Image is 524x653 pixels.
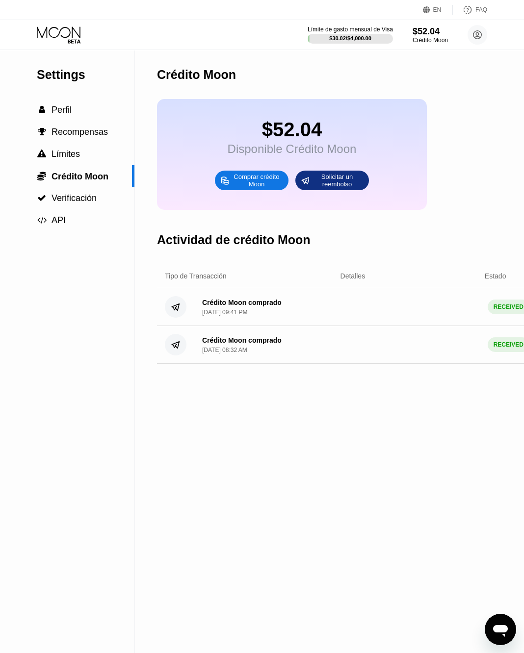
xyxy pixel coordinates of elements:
[308,26,393,44] div: Límite de gasto mensual de Visa$30.02/$4,000.00
[202,347,247,353] div: [DATE] 08:32 AM
[52,105,72,115] span: Perfil
[165,272,227,280] div: Tipo de Transacción
[38,127,46,136] span: 
[423,5,453,15] div: EN
[228,142,357,156] div: Disponible Crédito Moon
[413,26,448,37] div: $52.04
[308,26,393,33] div: Límite de gasto mensual de Visa
[413,37,448,44] div: Crédito Moon
[202,336,282,344] div: Crédito Moon comprado
[202,309,247,316] div: [DATE] 09:41 PM
[37,194,47,202] div: 
[228,119,357,141] div: $52.04
[37,150,47,158] div: 
[37,171,47,181] div: 
[39,105,45,114] span: 
[475,6,487,13] div: FAQ
[52,149,80,159] span: Límites
[230,173,284,188] div: Comprar crédito Moon
[310,173,364,188] div: Solicitar un reembolso
[295,171,369,190] div: Solicitar un reembolso
[215,171,288,190] div: Comprar crédito Moon
[52,127,108,137] span: Recompensas
[202,299,282,306] div: Crédito Moon comprado
[413,26,448,44] div: $52.04Crédito Moon
[329,35,371,41] div: $30.02 / $4,000.00
[52,172,108,181] span: Crédito Moon
[52,215,66,225] span: API
[453,5,487,15] div: FAQ
[341,272,366,280] div: Detalles
[37,105,47,114] div: 
[157,68,236,82] div: Crédito Moon
[37,150,46,158] span: 
[485,614,516,645] iframe: Botón para iniciar la ventana de mensajería
[433,6,442,13] div: EN
[37,68,134,82] div: Settings
[157,233,311,247] div: Actividad de crédito Moon
[37,171,46,181] span: 
[37,194,46,202] span: 
[37,216,47,225] span: 
[37,127,47,136] div: 
[52,193,97,203] span: Verificación
[485,272,506,280] div: Estado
